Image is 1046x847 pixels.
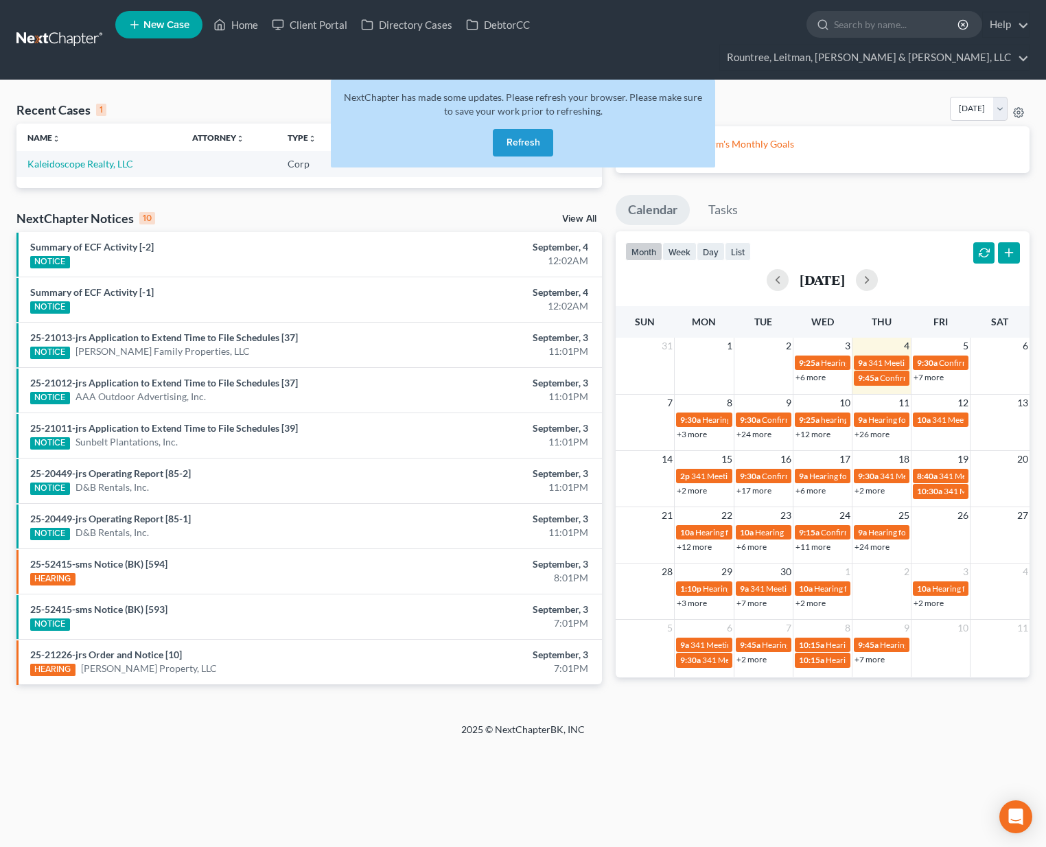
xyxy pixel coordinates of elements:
[75,345,250,358] a: [PERSON_NAME] Family Properties, LLC
[30,301,70,314] div: NOTICE
[30,422,298,434] a: 25-21011-jrs Application to Extend Time to File Schedules [39]
[677,485,707,496] a: +2 more
[677,429,707,439] a: +3 more
[872,316,892,327] span: Thu
[16,210,155,227] div: NextChapter Notices
[677,542,712,552] a: +12 more
[411,557,588,571] div: September, 3
[799,640,824,650] span: 10:15a
[725,395,734,411] span: 8
[27,158,133,170] a: Kaleidoscope Realty, LLC
[740,583,749,594] span: 9a
[720,45,1029,70] a: Rountree, Leitman, [PERSON_NAME] & [PERSON_NAME], LLC
[795,429,830,439] a: +12 more
[30,603,167,615] a: 25-52415-sms Notice (BK) [593]
[795,485,826,496] a: +6 more
[838,507,852,524] span: 24
[411,616,588,630] div: 7:01PM
[903,564,911,580] span: 2
[838,395,852,411] span: 10
[30,513,191,524] a: 25-20449-jrs Operating Report [85-1]
[903,338,911,354] span: 4
[411,390,588,404] div: 11:01PM
[411,467,588,480] div: September, 3
[736,429,771,439] a: +24 more
[740,640,760,650] span: 9:45a
[1016,620,1030,636] span: 11
[562,214,596,224] a: View All
[914,372,944,382] a: +7 more
[855,429,890,439] a: +26 more
[933,316,948,327] span: Fri
[784,395,793,411] span: 9
[795,542,830,552] a: +11 more
[779,564,793,580] span: 30
[52,135,60,143] i: unfold_more
[799,358,820,368] span: 9:25a
[411,376,588,390] div: September, 3
[30,467,191,479] a: 25-20449-jrs Operating Report [85-2]
[30,332,298,343] a: 25-21013-jrs Application to Extend Time to File Schedules [37]
[680,471,690,481] span: 2p
[784,620,793,636] span: 7
[690,640,748,650] span: 341 Meeting for
[897,507,911,524] span: 25
[736,598,767,608] a: +7 more
[30,392,70,404] div: NOTICE
[917,486,942,496] span: 10:30a
[736,542,767,552] a: +6 more
[897,451,911,467] span: 18
[354,12,459,37] a: Directory Cases
[75,435,178,449] a: Sunbelt Plantations, Inc.
[799,583,813,594] span: 10a
[868,527,909,537] span: Hearing for
[666,620,674,636] span: 5
[30,649,182,660] a: 25-21226-jrs Order and Notice [10]
[696,195,750,225] a: Tasks
[795,598,826,608] a: +2 more
[677,598,707,608] a: +3 more
[680,655,701,665] span: 9:30a
[30,573,75,585] div: HEARING
[236,135,244,143] i: unfold_more
[411,435,588,449] div: 11:01PM
[858,358,867,368] span: 9a
[660,338,674,354] span: 31
[411,299,588,313] div: 12:02AM
[858,640,879,650] span: 9:45a
[858,373,879,383] span: 9:45a
[692,316,716,327] span: Mon
[917,358,938,368] span: 9:30a
[880,471,938,481] span: 341 Meeting for
[720,564,734,580] span: 29
[308,135,316,143] i: unfold_more
[702,655,898,665] span: 341 Meeting for [PERSON_NAME] & [PERSON_NAME]
[30,528,70,540] div: NOTICE
[1016,451,1030,467] span: 20
[779,451,793,467] span: 16
[814,583,938,594] span: Hearing for OTB Holding LLC, et al.
[795,372,826,382] a: +6 more
[914,598,944,608] a: +2 more
[695,527,907,537] span: Hearing for Seyria [PERSON_NAME] and [PERSON_NAME]
[800,272,845,287] h2: [DATE]
[903,620,911,636] span: 9
[855,542,890,552] a: +24 more
[762,471,919,481] span: Confirmation Hearing for [PERSON_NAME]
[1021,564,1030,580] span: 4
[625,242,662,261] button: month
[736,485,771,496] a: +17 more
[411,512,588,526] div: September, 3
[799,471,808,481] span: 9a
[821,527,900,537] span: Confirmation Hearing
[660,564,674,580] span: 28
[821,415,861,425] span: hearing for
[143,20,189,30] span: New Case
[30,483,70,495] div: NOTICE
[725,620,734,636] span: 6
[680,527,694,537] span: 10a
[754,316,772,327] span: Tue
[855,485,885,496] a: +2 more
[411,240,588,254] div: September, 4
[858,471,879,481] span: 9:30a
